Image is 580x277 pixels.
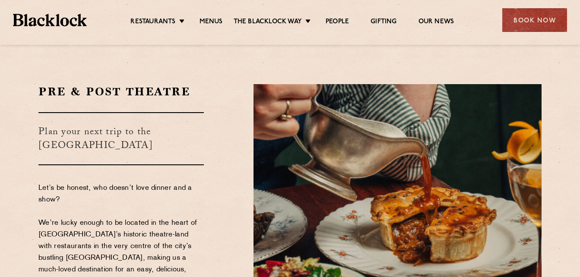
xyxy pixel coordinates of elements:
a: Menus [200,18,223,27]
a: Gifting [371,18,396,27]
div: Book Now [502,8,567,32]
h3: Plan your next trip to the [GEOGRAPHIC_DATA] [38,112,204,165]
img: BL_Textured_Logo-footer-cropped.svg [13,14,87,26]
a: Restaurants [130,18,175,27]
a: People [326,18,349,27]
a: The Blacklock Way [234,18,302,27]
h2: Pre & Post Theatre [38,84,204,99]
a: Our News [418,18,454,27]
